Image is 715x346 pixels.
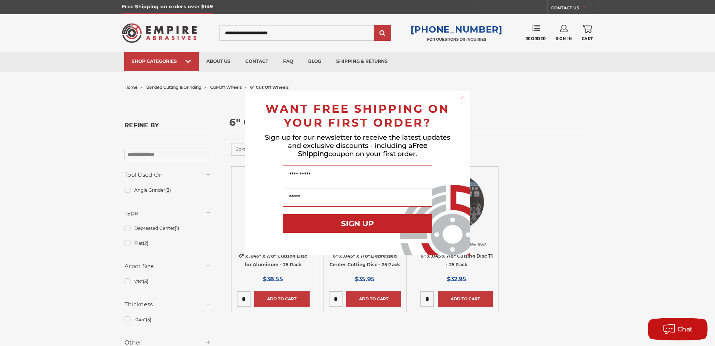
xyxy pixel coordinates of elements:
[266,102,449,130] span: WANT FREE SHIPPING ON YOUR FIRST ORDER?
[648,318,708,340] button: Chat
[298,142,427,158] span: Free Shipping
[678,326,693,333] span: Chat
[283,214,432,233] button: SIGN UP
[265,133,450,158] span: Sign up for our newsletter to receive the latest updates and exclusive discounts - including a co...
[459,94,467,101] button: Close dialog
